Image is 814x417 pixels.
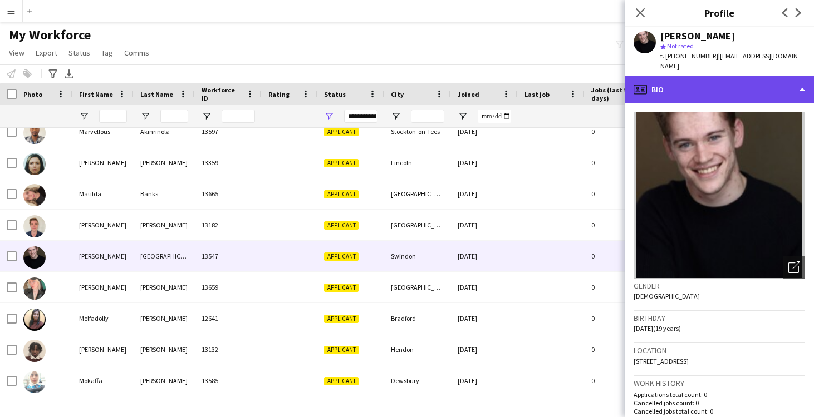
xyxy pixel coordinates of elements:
[451,365,518,396] div: [DATE]
[222,110,255,123] input: Workforce ID Filter Input
[134,178,195,209] div: Banks
[23,122,46,144] img: Marvellous Akinrinola
[195,116,262,147] div: 13597
[23,184,46,206] img: Matilda Banks
[585,241,657,271] div: 0
[783,256,805,279] div: Open photos pop-in
[195,178,262,209] div: 13665
[391,111,401,121] button: Open Filter Menu
[384,147,451,178] div: Lincoln
[384,178,451,209] div: [GEOGRAPHIC_DATA]
[451,334,518,365] div: [DATE]
[384,334,451,365] div: Hendon
[134,303,195,334] div: [PERSON_NAME]
[625,6,814,20] h3: Profile
[451,178,518,209] div: [DATE]
[324,111,334,121] button: Open Filter Menu
[134,210,195,240] div: [PERSON_NAME]
[23,90,42,98] span: Photo
[46,67,60,81] app-action-btn: Advanced filters
[23,309,46,331] img: Melfadolly Mohanraj
[72,241,134,271] div: [PERSON_NAME]
[195,147,262,178] div: 13359
[324,190,359,198] span: Applicant
[585,365,657,396] div: 0
[72,272,134,302] div: [PERSON_NAME]
[625,76,814,103] div: Bio
[634,281,805,291] h3: Gender
[660,31,735,41] div: [PERSON_NAME]
[391,90,404,98] span: City
[195,303,262,334] div: 12641
[324,284,359,292] span: Applicant
[134,365,195,396] div: [PERSON_NAME]
[36,48,57,58] span: Export
[634,399,805,407] p: Cancelled jobs count: 0
[451,272,518,302] div: [DATE]
[195,272,262,302] div: 13659
[72,210,134,240] div: [PERSON_NAME]
[384,210,451,240] div: [GEOGRAPHIC_DATA]
[4,46,29,60] a: View
[134,147,195,178] div: [PERSON_NAME]
[591,86,637,102] span: Jobs (last 90 days)
[72,178,134,209] div: Matilda
[324,90,346,98] span: Status
[384,241,451,271] div: Swindon
[134,334,195,365] div: [PERSON_NAME]
[101,48,113,58] span: Tag
[524,90,550,98] span: Last job
[451,147,518,178] div: [DATE]
[324,315,359,323] span: Applicant
[31,46,62,60] a: Export
[324,159,359,167] span: Applicant
[634,357,689,365] span: [STREET_ADDRESS]
[9,48,24,58] span: View
[195,365,262,396] div: 13585
[79,90,113,98] span: First Name
[585,116,657,147] div: 0
[451,116,518,147] div: [DATE]
[202,111,212,121] button: Open Filter Menu
[195,241,262,271] div: 13547
[478,110,511,123] input: Joined Filter Input
[160,110,188,123] input: Last Name Filter Input
[23,215,46,237] img: Matthew Curran
[68,48,90,58] span: Status
[72,303,134,334] div: Melfadolly
[72,147,134,178] div: [PERSON_NAME]
[585,210,657,240] div: 0
[134,116,195,147] div: Akinrinola
[451,241,518,271] div: [DATE]
[634,390,805,399] p: Applications total count: 0
[384,303,451,334] div: Bradford
[458,111,468,121] button: Open Filter Menu
[23,153,46,175] img: Marzieh Gharibi
[634,407,805,415] p: Cancelled jobs total count: 0
[195,334,262,365] div: 13132
[97,46,117,60] a: Tag
[124,48,149,58] span: Comms
[324,377,359,385] span: Applicant
[62,67,76,81] app-action-btn: Export XLSX
[134,241,195,271] div: [GEOGRAPHIC_DATA]
[23,340,46,362] img: Mohammad Osman
[23,371,46,393] img: Mokaffa Qayyum
[634,112,805,279] img: Crew avatar or photo
[451,210,518,240] div: [DATE]
[585,303,657,334] div: 0
[384,116,451,147] div: Stockton-on-Tees
[202,86,242,102] span: Workforce ID
[384,365,451,396] div: Dewsbury
[411,110,444,123] input: City Filter Input
[9,27,91,43] span: My Workforce
[72,365,134,396] div: Mokaffa
[458,90,479,98] span: Joined
[634,345,805,355] h3: Location
[634,292,700,300] span: [DEMOGRAPHIC_DATA]
[140,111,150,121] button: Open Filter Menu
[134,272,195,302] div: [PERSON_NAME]
[324,346,359,354] span: Applicant
[324,128,359,136] span: Applicant
[195,210,262,240] div: 13182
